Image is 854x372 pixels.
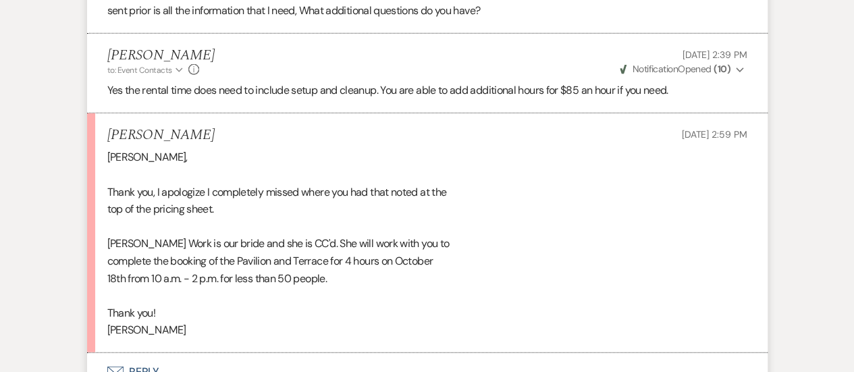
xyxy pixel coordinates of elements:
[107,127,215,144] h5: [PERSON_NAME]
[682,49,747,61] span: [DATE] 2:39 PM
[618,62,747,76] button: NotificationOpened (10)
[107,65,172,76] span: to: Event Contacts
[107,82,747,99] p: Yes the rental time does need to include setup and cleanup. You are able to add additional hours ...
[681,128,747,140] span: [DATE] 2:59 PM
[633,63,678,75] span: Notification
[107,47,215,64] h5: [PERSON_NAME]
[620,63,730,75] span: Opened
[107,149,747,339] div: [PERSON_NAME], Thank you, I apologize I completely missed where you had that noted at the top of ...
[714,63,730,75] strong: ( 10 )
[107,64,185,76] button: to: Event Contacts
